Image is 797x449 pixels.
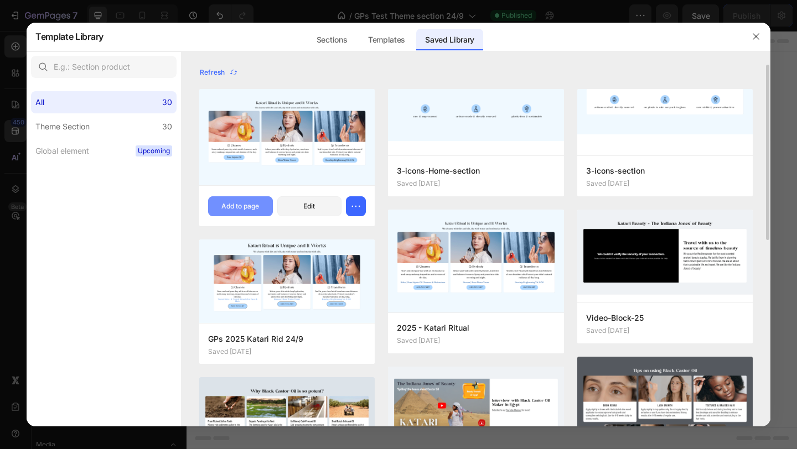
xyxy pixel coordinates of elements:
div: Start with Sections from sidebar [265,230,399,243]
div: Templates [359,29,414,51]
p: 3-icons-Home-section [397,164,555,177]
button: Edit [277,196,342,216]
p: GPs 2025 Katari Rid 24/9 [208,332,366,346]
div: Start with Generating from URL or image [258,314,407,323]
p: 2025 - Katari Ritual [397,321,555,335]
div: Edit [303,201,315,211]
button: Add sections [252,252,328,274]
img: -a-gempagesversionv7shop-id463924776956593233theme-section-id578069460305314492.jpg [577,210,753,302]
div: Saved Library [416,29,483,51]
img: -a-gempagesversionv7shop-id463924776956593233theme-section-id584839286491185930.jpg [388,210,563,312]
button: Add elements [334,252,412,274]
div: Add to page [221,201,259,211]
img: -a-gempagesversionv7shop-id463924776956593233theme-section-id584936002074706589.jpg [199,89,375,186]
div: 30 [162,96,172,109]
p: Video-Block-25 [586,311,744,325]
p: 3-icons-section [586,164,744,177]
img: -a-gempagesversionv7shop-id463924776956593233theme-section-id585875202655650651.jpg [577,89,753,134]
div: Global element [35,144,89,158]
input: E.g.: Section product [31,56,177,78]
button: Add to page [208,196,273,216]
div: 30 [162,120,172,133]
div: Sections [308,29,356,51]
p: Saved [DATE] [397,337,440,344]
img: -a-gempagesversionv7shop-id463924776956593233theme-section-id585896495576777501.jpg [388,89,563,141]
p: Saved [DATE] [208,348,251,356]
span: Upcoming [136,145,172,156]
p: Saved [DATE] [397,180,440,187]
button: Refresh [199,65,239,80]
img: -a-gempagesversionv7shop-id463924776956593233theme-section-id585837270024586075.jpg [199,239,375,323]
p: Saved [DATE] [586,327,629,335]
h2: Template Library [35,22,103,51]
p: Saved [DATE] [586,180,629,187]
div: Theme Section [35,120,90,133]
div: All [35,96,44,109]
div: Refresh [200,67,238,77]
